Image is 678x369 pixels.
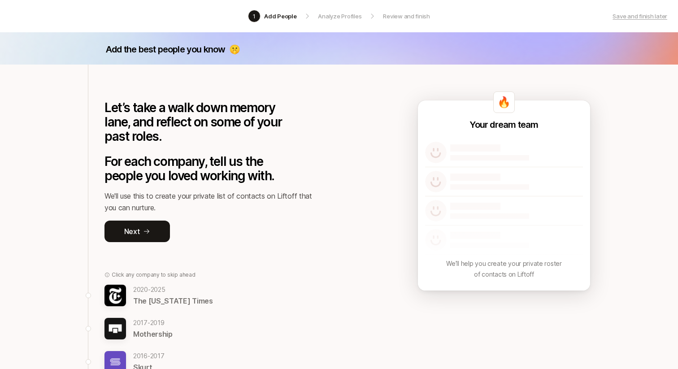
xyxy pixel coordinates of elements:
p: The [US_STATE] Times [133,295,213,307]
div: 🔥 [493,91,515,113]
p: Add the best people you know [106,43,226,56]
p: 🤫 [229,43,240,56]
p: Next [124,226,140,237]
button: Next [104,221,170,242]
p: 2020 - 2025 [133,284,213,295]
img: default-avatar.svg [425,171,447,192]
a: Save and finish later [613,12,667,21]
p: For each company, tell us the people you loved working with. [104,154,297,183]
p: We’ll help you create your private roster of contacts on Liftoff [446,258,562,280]
p: Analyze Profiles [318,12,361,21]
p: Click any company to skip ahead [112,271,196,279]
p: 2017 - 2019 [133,317,173,328]
p: Review and finish [383,12,430,21]
img: default-avatar.svg [425,142,447,163]
img: f49a64d5_5180_4922_b2e7_b7ad37dd78a7.jpg [104,318,126,339]
p: Mothership [133,328,173,340]
img: 687a34b2_7ddc_43bc_9880_a22941ca4704.jpg [104,285,126,306]
p: Let’s take a walk down memory lane, and reflect on some of your past roles. [104,100,297,143]
p: Add People [264,12,296,21]
p: Your dream team [469,118,538,131]
p: 2016 - 2017 [133,351,165,361]
p: We'll use this to create your private list of contacts on Liftoff that you can nurture. [104,190,320,213]
p: 1 [253,12,256,21]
